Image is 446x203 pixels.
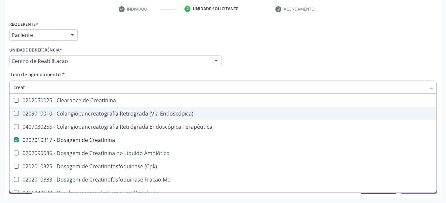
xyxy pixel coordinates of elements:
div: 0202010333 - Dosagem de Creatinofosfoquinase Fracao Mb [14,177,432,182]
input: Buscar por procedimentos [14,81,426,94]
div: 0202010317 - Dosagem de Creatinina [14,137,432,143]
div: 0209010010 - Colangiopancreatografia Retrograda (Via Endoscópica) [14,111,432,116]
div: 0407030255 - Colangiopancreatografia Retrógrada Endoscópica Terapêutica [14,124,432,129]
div: 2 [184,6,190,12]
span: Centro de Reabilitacao [12,58,208,64]
div: 0416040128 - Duodenopancreatectomia em Oncologia [14,190,432,195]
span: Item de agendamento [9,71,61,78]
span: Paciente [12,32,64,38]
div: 0202090086 - Dosagem de Creatinina no Líquido Amniótico [14,151,432,156]
div: 0202050025 - Clearance de Creatinina [14,98,432,103]
label: Unidade de referência [9,45,62,55]
div: 0202010325 - Dosagem de Creatinofosfoquinase (Cpk) [14,164,432,169]
label: Requerente [9,19,38,29]
div: Unidade solicitante [193,6,238,12]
